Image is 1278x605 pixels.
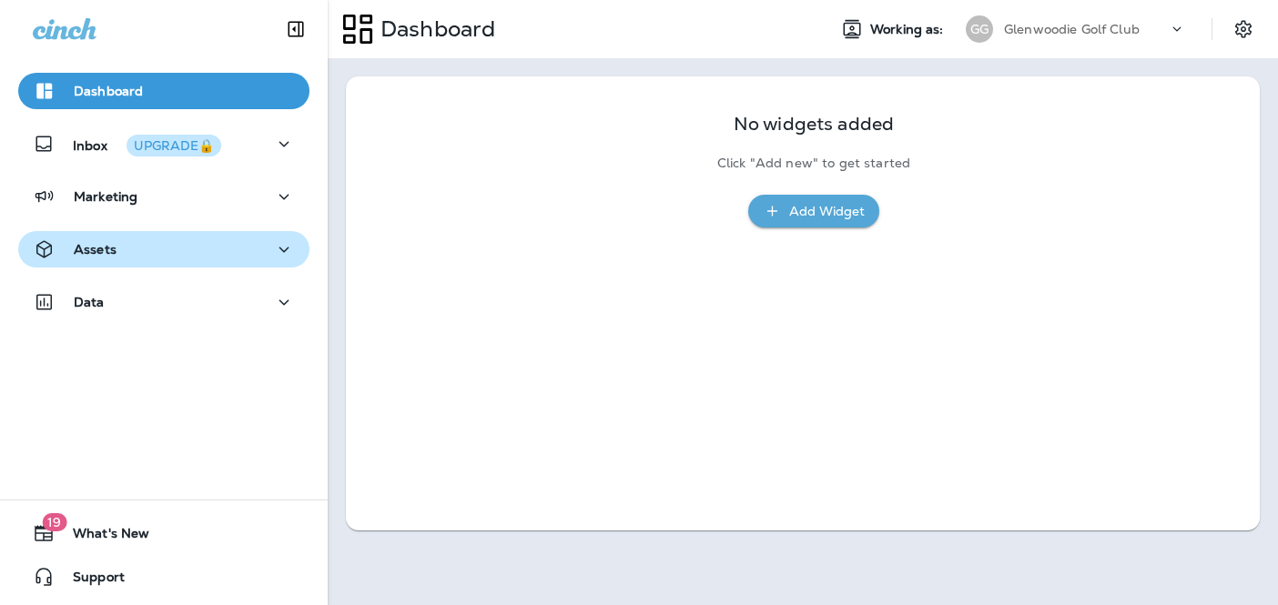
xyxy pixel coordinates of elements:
button: UPGRADE🔒 [127,135,221,156]
p: Dashboard [74,84,143,98]
button: InboxUPGRADE🔒 [18,126,309,162]
p: No widgets added [734,116,894,132]
button: 19What's New [18,515,309,551]
button: Marketing [18,178,309,215]
p: Dashboard [373,15,495,43]
p: Inbox [73,135,221,154]
span: Support [55,570,125,591]
span: What's New [55,526,149,548]
button: Data [18,284,309,320]
p: Assets [74,242,117,257]
button: Assets [18,231,309,267]
div: UPGRADE🔒 [134,139,214,152]
button: Dashboard [18,73,309,109]
button: Add Widget [748,195,879,228]
span: Working as: [870,22,948,37]
button: Collapse Sidebar [270,11,321,47]
div: GG [966,15,993,43]
span: 19 [42,513,66,531]
p: Glenwoodie Golf Club [1004,22,1140,36]
p: Click "Add new" to get started [717,156,910,171]
p: Marketing [74,189,137,204]
button: Support [18,559,309,595]
button: Settings [1227,13,1260,45]
p: Data [74,295,105,309]
div: Add Widget [789,200,865,223]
